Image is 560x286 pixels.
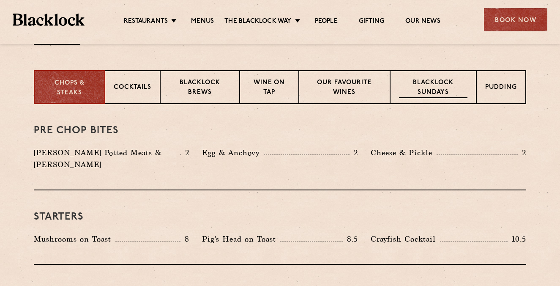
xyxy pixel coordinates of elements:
p: 2 [350,147,358,158]
a: Our News [405,17,440,27]
img: BL_Textured_Logo-footer-cropped.svg [13,14,85,26]
p: Chops & Steaks [43,79,96,98]
p: Egg & Anchovy [202,147,264,159]
p: Blacklock Brews [169,78,231,98]
p: 8 [180,234,189,245]
p: Cheese & Pickle [371,147,437,159]
p: 2 [518,147,526,158]
p: 2 [181,147,189,158]
div: Book Now [484,8,547,31]
a: The Blacklock Way [224,17,291,27]
p: Mushrooms on Toast [34,233,115,245]
a: Menus [191,17,214,27]
p: Our favourite wines [308,78,381,98]
p: Crayfish Cocktail [371,233,440,245]
p: Blacklock Sundays [399,78,467,98]
p: [PERSON_NAME] Potted Meats & [PERSON_NAME] [34,147,180,170]
p: 10.5 [508,234,526,245]
p: Wine on Tap [249,78,290,98]
h3: Starters [34,212,526,223]
a: Gifting [359,17,384,27]
a: People [315,17,338,27]
p: Pig's Head on Toast [202,233,280,245]
p: Cocktails [114,83,151,93]
p: Pudding [485,83,517,93]
h3: Pre Chop Bites [34,125,526,136]
a: Restaurants [124,17,168,27]
p: 8.5 [343,234,358,245]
